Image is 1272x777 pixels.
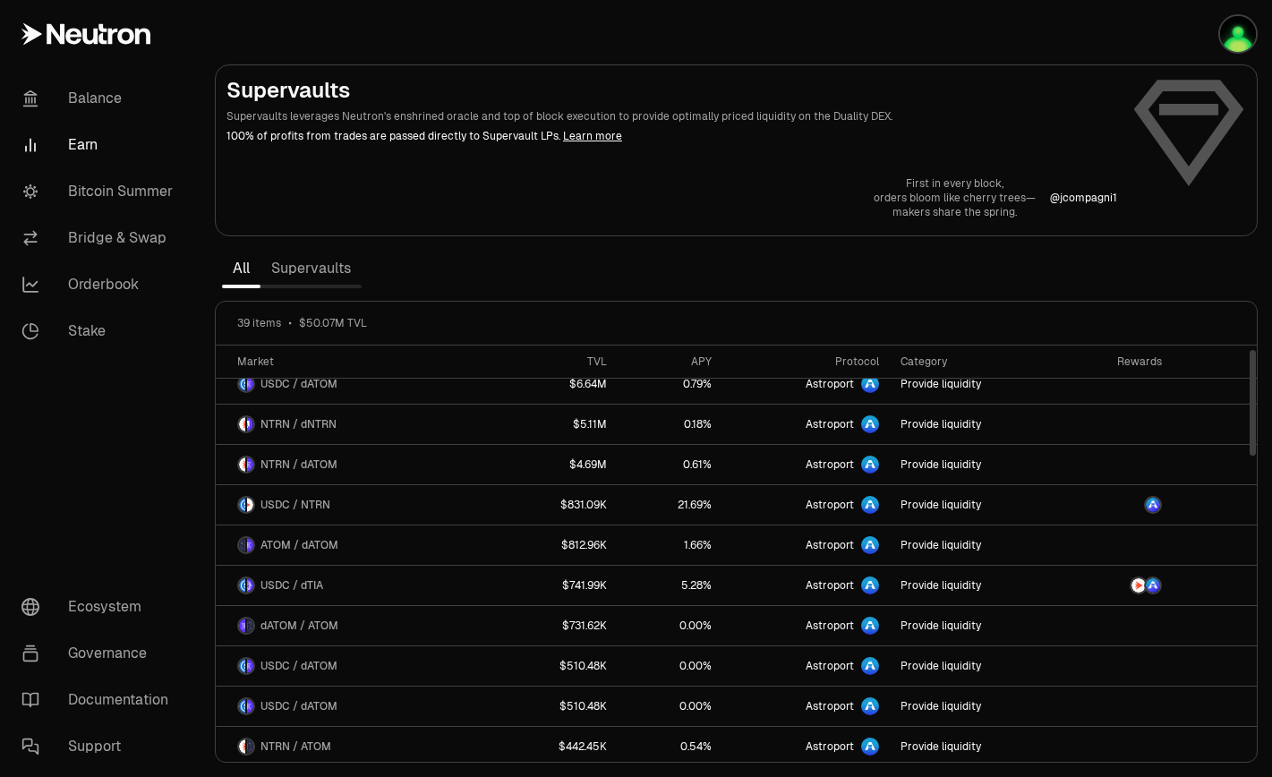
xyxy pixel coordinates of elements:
[1146,498,1160,512] img: ASTRO Logo
[216,525,499,565] a: ATOM LogodATOM LogoATOM / dATOM
[247,619,253,633] img: ATOM Logo
[260,578,323,593] span: USDC / dTIA
[722,646,890,686] a: Astroport
[260,457,337,472] span: NTRN / dATOM
[806,619,854,633] span: Astroport
[499,445,618,484] a: $4.69M
[618,525,723,565] a: 1.66%
[7,308,193,354] a: Stake
[890,485,1062,525] a: Provide liquidity
[722,525,890,565] a: Astroport
[216,485,499,525] a: USDC LogoNTRN LogoUSDC / NTRN
[1061,566,1172,605] a: NTRN LogoASTRO Logo
[806,377,854,391] span: Astroport
[722,687,890,726] a: Astroport
[239,498,245,512] img: USDC Logo
[499,485,618,525] a: $831.09K
[722,727,890,766] a: Astroport
[239,538,245,552] img: ATOM Logo
[216,606,499,645] a: dATOM LogoATOM LogodATOM / ATOM
[7,261,193,308] a: Orderbook
[890,445,1062,484] a: Provide liquidity
[216,364,499,404] a: USDC LogodATOM LogoUSDC / dATOM
[1220,16,1256,52] img: sa
[1050,191,1117,205] p: @ jcompagni1
[874,176,1036,191] p: First in every block,
[890,687,1062,726] a: Provide liquidity
[222,251,260,286] a: All
[618,405,723,444] a: 0.18%
[499,566,618,605] a: $741.99K
[806,498,854,512] span: Astroport
[890,727,1062,766] a: Provide liquidity
[260,538,338,552] span: ATOM / dATOM
[7,168,193,215] a: Bitcoin Summer
[618,485,723,525] a: 21.69%
[239,457,245,472] img: NTRN Logo
[239,377,245,391] img: USDC Logo
[237,354,488,369] div: Market
[618,566,723,605] a: 5.28%
[239,578,245,593] img: USDC Logo
[806,538,854,552] span: Astroport
[1131,578,1146,593] img: NTRN Logo
[618,364,723,404] a: 0.79%
[890,364,1062,404] a: Provide liquidity
[806,417,854,431] span: Astroport
[247,498,253,512] img: NTRN Logo
[890,646,1062,686] a: Provide liquidity
[499,606,618,645] a: $731.62K
[722,485,890,525] a: Astroport
[239,619,245,633] img: dATOM Logo
[216,405,499,444] a: NTRN LogodNTRN LogoNTRN / dNTRN
[247,538,253,552] img: dATOM Logo
[7,723,193,770] a: Support
[1061,485,1172,525] a: ASTRO Logo
[299,316,367,330] span: $50.07M TVL
[239,659,245,673] img: USDC Logo
[239,417,245,431] img: NTRN Logo
[890,525,1062,565] a: Provide liquidity
[247,377,253,391] img: dATOM Logo
[260,699,337,713] span: USDC / dATOM
[722,445,890,484] a: Astroport
[7,122,193,168] a: Earn
[216,445,499,484] a: NTRN LogodATOM LogoNTRN / dATOM
[901,354,1051,369] div: Category
[1050,191,1117,205] a: @jcompagni1
[722,566,890,605] a: Astroport
[1071,354,1161,369] div: Rewards
[890,566,1062,605] a: Provide liquidity
[618,445,723,484] a: 0.61%
[247,659,253,673] img: dATOM Logo
[260,619,338,633] span: dATOM / ATOM
[618,687,723,726] a: 0.00%
[7,584,193,630] a: Ecosystem
[890,606,1062,645] a: Provide liquidity
[7,677,193,723] a: Documentation
[7,75,193,122] a: Balance
[806,578,854,593] span: Astroport
[247,739,253,754] img: ATOM Logo
[733,354,879,369] div: Protocol
[499,405,618,444] a: $5.11M
[216,566,499,605] a: USDC LogodTIA LogoUSDC / dTIA
[239,699,245,713] img: USDC Logo
[237,316,281,330] span: 39 items
[7,215,193,261] a: Bridge & Swap
[247,699,253,713] img: dATOM Logo
[499,364,618,404] a: $6.64M
[499,687,618,726] a: $510.48K
[260,251,362,286] a: Supervaults
[806,739,854,754] span: Astroport
[618,727,723,766] a: 0.54%
[722,405,890,444] a: Astroport
[260,739,331,754] span: NTRN / ATOM
[247,417,253,431] img: dNTRN Logo
[874,176,1036,219] a: First in every block,orders bloom like cherry trees—makers share the spring.
[722,364,890,404] a: Astroport
[260,659,337,673] span: USDC / dATOM
[260,417,337,431] span: NTRN / dNTRN
[618,646,723,686] a: 0.00%
[226,108,1117,124] p: Supervaults leverages Neutron's enshrined oracle and top of block execution to provide optimally ...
